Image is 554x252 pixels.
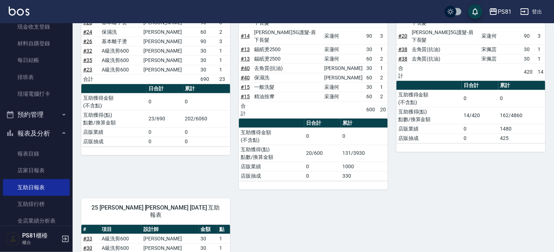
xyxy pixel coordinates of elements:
td: 采蓮何 [322,28,364,45]
th: 累計 [183,84,230,94]
a: 現金收支登錄 [3,18,70,35]
a: #33 [83,236,92,241]
span: 25 [PERSON_NAME] [PERSON_NAME] [DATE] 互助報表 [90,204,221,219]
td: 采蓮何 [322,45,364,54]
td: 30 [364,82,378,92]
td: 23/690 [147,110,183,127]
td: 0 [304,171,341,181]
img: Person [6,232,20,246]
a: 每日結帳 [3,52,70,69]
h5: PS81櫃檯 [22,232,59,239]
td: 店販抽成 [396,133,462,143]
td: 宋佩芸 [480,54,522,63]
td: 采蓮何 [480,28,522,45]
td: 20/600 [304,145,341,162]
a: #40 [241,75,250,80]
td: 1 [378,45,388,54]
td: 690 [199,74,217,84]
td: 互助獲得金額 (不含點) [396,90,462,107]
a: 報表目錄 [3,145,70,162]
th: # [81,225,100,234]
td: 60 [364,73,378,82]
td: 采蓮何 [322,82,364,92]
td: [PERSON_NAME] [142,65,199,74]
a: #13 [241,56,250,62]
td: 店販業績 [396,124,462,133]
a: #14 [241,33,250,39]
td: 0 [304,162,341,171]
td: [PERSON_NAME]5G護髮-肩下長髮 [252,28,322,45]
td: 30 [199,46,217,55]
td: 1000 [341,162,388,171]
td: 錫紙燙2500 [252,45,322,54]
table: a dense table [239,119,388,181]
td: 3 [378,28,388,45]
td: 0 [341,128,388,145]
a: #15 [241,84,250,90]
td: 1 [217,234,230,243]
button: 登出 [517,5,545,18]
td: 202/6060 [183,110,230,127]
td: 合計 [396,63,410,80]
td: 2 [378,73,388,82]
button: 預約管理 [3,105,70,124]
a: 排班表 [3,69,70,86]
td: 60 [364,54,378,63]
td: 1 [536,54,545,63]
th: 日合計 [304,119,341,128]
td: 30 [199,234,217,243]
th: 累計 [498,81,545,90]
a: 店家日報表 [3,162,70,179]
a: 材料自購登錄 [3,35,70,52]
td: 20 [378,101,388,118]
td: [PERSON_NAME] [322,73,364,82]
a: 互助日報表 [3,179,70,196]
td: 0 [183,137,230,146]
td: 采蓮何 [322,92,364,101]
p: 櫃台 [22,239,59,246]
td: 1 [217,55,230,65]
td: 30 [522,54,536,63]
td: 互助獲得(點) 點數/換算金額 [396,107,462,124]
td: 合計 [239,101,252,118]
td: 去角質(抗油) [410,54,480,63]
td: 1480 [498,124,545,133]
td: 0 [147,93,183,110]
td: [PERSON_NAME] [142,234,199,243]
td: 30 [364,45,378,54]
td: 425 [498,133,545,143]
td: 1 [536,45,545,54]
a: #24 [83,29,92,35]
th: 金額 [199,225,217,234]
th: 設計師 [142,225,199,234]
table: a dense table [396,81,545,143]
th: 點 [217,225,230,234]
button: 報表及分析 [3,124,70,143]
th: 日合計 [147,84,183,94]
td: 店販抽成 [81,137,147,146]
td: 23 [217,74,230,84]
td: 店販業績 [81,127,147,137]
td: 3 [217,37,230,46]
td: 保濕洗 [100,27,142,37]
td: [PERSON_NAME]5G護髮-肩下長髮 [410,28,480,45]
a: #40 [241,65,250,71]
a: #13 [241,46,250,52]
th: 累計 [341,119,388,128]
td: 90 [522,28,536,45]
a: 全店業績分析表 [3,212,70,229]
td: A級洗剪600 [100,65,142,74]
td: 宋佩芸 [480,45,522,54]
td: 互助獲得(點) 點數/換算金額 [81,110,147,127]
td: 0 [183,93,230,110]
a: 互助排行榜 [3,196,70,212]
td: 0 [147,137,183,146]
td: 1 [217,46,230,55]
td: 0 [183,127,230,137]
td: [PERSON_NAME] [142,55,199,65]
td: 錫紙燙2500 [252,54,322,63]
td: 2 [378,54,388,63]
td: 131/3930 [341,145,388,162]
a: #38 [398,56,407,62]
td: 去角質(抗油) [252,63,322,73]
